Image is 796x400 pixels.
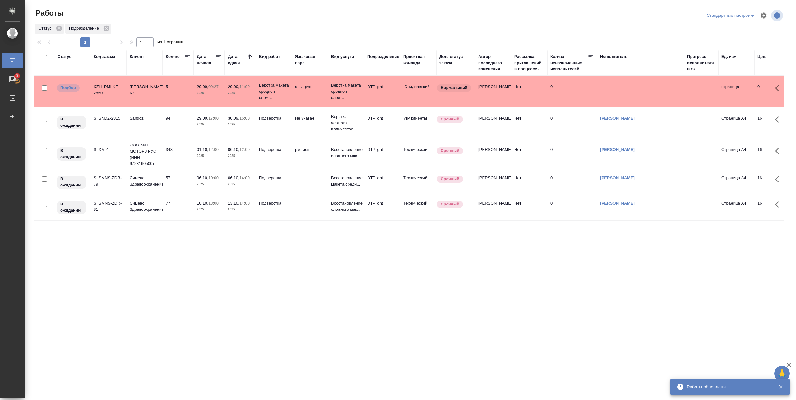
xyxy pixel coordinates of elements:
button: Здесь прячутся важные кнопки [771,172,786,187]
p: 14:00 [239,176,250,180]
div: Статус [58,54,72,60]
td: Не указан [292,112,328,134]
div: Можно подбирать исполнителей [56,84,87,92]
p: 13:00 [208,201,219,205]
span: из 1 страниц [157,38,183,47]
td: Страница А4 [718,112,754,134]
div: Исполнитель назначен, приступать к работе пока рано [56,147,87,161]
p: Срочный [441,148,459,154]
p: 2025 [228,153,253,159]
td: рус-исп [292,144,328,165]
p: Восстановление макета средн... [331,175,361,187]
p: Верстка макета средней слож... [331,82,361,101]
td: Нет [511,197,547,219]
div: KZH_PMI-KZ-2850 [94,84,123,96]
div: S_SNDZ-2315 [94,115,123,121]
p: Верстка макета средней слож... [259,82,289,101]
button: 🙏 [774,366,790,381]
p: В ожидании [60,176,82,188]
td: Страница А4 [718,172,754,194]
div: S_XM-4 [94,147,123,153]
div: Доп. статус заказа [439,54,472,66]
td: 94 [163,112,194,134]
p: Сименс Здравоохранение [130,175,160,187]
p: 15:00 [239,116,250,120]
td: 77 [163,197,194,219]
p: 2025 [197,206,222,213]
button: Здесь прячутся важные кнопки [771,144,786,158]
td: 16 [754,144,785,165]
p: Срочный [441,176,459,182]
p: Срочный [441,116,459,122]
td: англ-рус [292,81,328,102]
div: Исполнитель назначен, приступать к работе пока рано [56,115,87,130]
div: Цена [757,54,768,60]
div: Исполнитель назначен, приступать к работе пока рано [56,200,87,215]
div: Кол-во неназначенных исполнителей [550,54,588,72]
td: [PERSON_NAME] [475,81,511,102]
td: 16 [754,197,785,219]
div: Исполнитель [600,54,627,60]
p: 29.09, [197,84,208,89]
div: Ед. изм [721,54,737,60]
td: 16 [754,172,785,194]
p: 2025 [197,181,222,187]
p: В ожидании [60,116,82,129]
div: Вид услуги [331,54,354,60]
div: Код заказа [94,54,115,60]
div: Исполнитель назначен, приступать к работе пока рано [56,175,87,190]
td: 5 [163,81,194,102]
p: Подразделение [69,25,101,31]
td: Технический [400,144,436,165]
p: 06.10, [197,176,208,180]
p: Подверстка [259,200,289,206]
td: 0 [547,197,597,219]
p: 2025 [228,206,253,213]
td: 0 [547,172,597,194]
td: DTPlight [364,172,400,194]
td: Нет [511,172,547,194]
span: 3 [12,73,22,79]
p: 2025 [228,90,253,96]
button: Здесь прячутся важные кнопки [771,197,786,212]
td: Страница А4 [718,144,754,165]
p: 17:00 [208,116,219,120]
div: split button [705,11,756,21]
td: 57 [163,172,194,194]
td: DTPlight [364,144,400,165]
td: Страница А4 [718,197,754,219]
div: S_SMNS-ZDR-81 [94,200,123,213]
td: Нет [511,112,547,134]
p: 13.10, [228,201,239,205]
td: Нет [511,144,547,165]
span: Посмотреть информацию [771,10,784,21]
td: 0 [547,81,597,102]
p: Нормальный [441,85,467,91]
div: Вид работ [259,54,280,60]
span: Работы [34,8,63,18]
td: [PERSON_NAME] [475,172,511,194]
div: Статус [35,24,64,34]
p: 01.10, [197,147,208,152]
td: Технический [400,197,436,219]
p: Подверстка [259,115,289,121]
p: 2025 [197,153,222,159]
a: [PERSON_NAME] [600,176,635,180]
p: 12:00 [208,147,219,152]
td: 0 [754,81,785,102]
p: Статус [39,25,54,31]
div: Подразделение [367,54,399,60]
a: [PERSON_NAME] [600,116,635,120]
p: 29.09, [228,84,239,89]
button: Здесь прячутся важные кнопки [771,81,786,96]
p: 2025 [228,121,253,128]
div: Кол-во [166,54,180,60]
p: 2025 [197,90,222,96]
td: [PERSON_NAME] [475,144,511,165]
td: DTPlight [364,81,400,102]
a: 3 [2,71,23,87]
div: Языковая пара [295,54,325,66]
td: [PERSON_NAME] [475,112,511,134]
button: Здесь прячутся важные кнопки [771,112,786,127]
p: Sandoz [130,115,160,121]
